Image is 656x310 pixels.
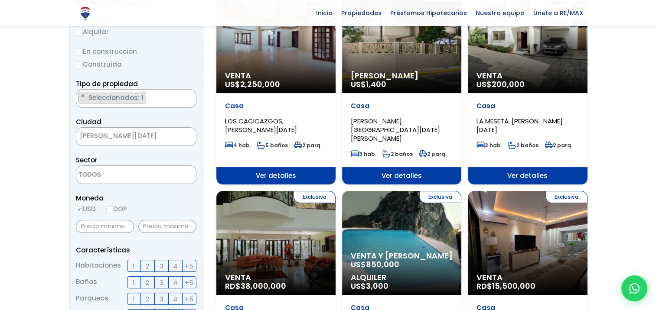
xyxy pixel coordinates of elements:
[366,259,399,270] span: 850,000
[225,102,327,110] p: Casa
[76,127,196,146] span: SANTO DOMINGO DE GUZMÁN
[366,79,386,90] span: 1,400
[386,6,471,19] span: Préstamos Hipotecarios
[342,167,461,184] span: Ver detalles
[468,167,587,184] span: Ver detalles
[351,79,386,90] span: US$
[76,166,160,184] textarea: Search
[76,276,97,288] span: Baños
[476,273,578,282] span: Venta
[529,6,587,19] span: Únete a RE/MAX
[76,245,196,255] p: Características
[76,155,98,165] span: Sector
[185,261,193,271] span: +5
[76,203,96,214] label: USD
[160,277,163,288] span: 3
[351,281,388,291] span: US$
[419,150,447,158] span: 2 parq.
[133,277,135,288] span: 1
[366,281,388,291] span: 3,000
[545,142,572,149] span: 2 parq.
[492,79,525,90] span: 200,000
[76,260,121,272] span: Habitaciones
[476,116,563,134] span: LA MESETA, [PERSON_NAME][DATE]
[106,203,127,214] label: DOP
[225,273,327,282] span: Venta
[106,206,113,213] input: DOP
[174,130,187,144] button: Remove all items
[160,294,163,304] span: 3
[160,261,163,271] span: 3
[492,281,535,291] span: 15,500,000
[78,92,146,103] li: CASA
[76,206,83,213] input: USD
[241,281,286,291] span: 38,000,000
[133,261,135,271] span: 1
[382,150,413,158] span: 2 baños
[146,294,149,304] span: 2
[173,294,177,304] span: 4
[183,133,187,141] span: ×
[351,273,453,282] span: Alquiler
[185,294,193,304] span: +5
[79,92,87,100] button: Remove item
[76,130,174,142] span: SANTO DOMINGO DE GUZMÁN
[76,46,196,57] label: En construcción
[173,277,177,288] span: 4
[76,293,108,305] span: Parqueos
[76,29,83,36] input: Alquilar
[76,59,196,70] label: Construida
[146,277,149,288] span: 2
[351,116,440,143] span: [PERSON_NAME][GEOGRAPHIC_DATA][DATE][PERSON_NAME]
[225,79,280,90] span: US$
[294,191,336,203] span: Exclusiva
[294,142,322,149] span: 2 parq.
[225,281,286,291] span: RD$
[225,71,327,80] span: Venta
[76,117,101,126] span: Ciudad
[476,102,578,110] p: Casa
[76,220,134,233] input: Precio mínimo
[76,193,196,203] span: Moneda
[471,6,529,19] span: Nuestro equipo
[312,6,337,19] span: Inicio
[508,142,539,149] span: 2 baños
[419,191,461,203] span: Exclusiva
[351,71,453,80] span: [PERSON_NAME]
[351,102,453,110] p: Casa
[225,116,297,134] span: LOS CACICAZGOS, [PERSON_NAME][DATE]
[545,191,587,203] span: Exclusiva
[351,252,453,260] span: Venta y [PERSON_NAME]
[337,6,386,19] span: Propiedades
[76,48,83,55] input: En construcción
[76,26,196,37] label: Alquilar
[78,6,93,21] img: Logo de REMAX
[476,142,502,149] span: 3 hab.
[216,167,336,184] span: Ver detalles
[351,259,399,270] span: US$
[88,93,146,102] span: Seleccionados: 1
[476,281,535,291] span: RD$
[351,150,376,158] span: 3 hab.
[133,294,135,304] span: 1
[76,90,81,108] textarea: Search
[186,92,192,100] button: Remove all items
[76,61,83,68] input: Construida
[257,142,288,149] span: 5 baños
[476,79,525,90] span: US$
[187,92,191,100] span: ×
[240,79,280,90] span: 2,250,000
[81,92,85,100] span: ×
[476,71,578,80] span: Venta
[146,261,149,271] span: 2
[225,142,251,149] span: 4 hab.
[76,79,138,88] span: Tipo de propiedad
[173,261,177,271] span: 4
[138,220,196,233] input: Precio máximo
[185,277,193,288] span: +5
